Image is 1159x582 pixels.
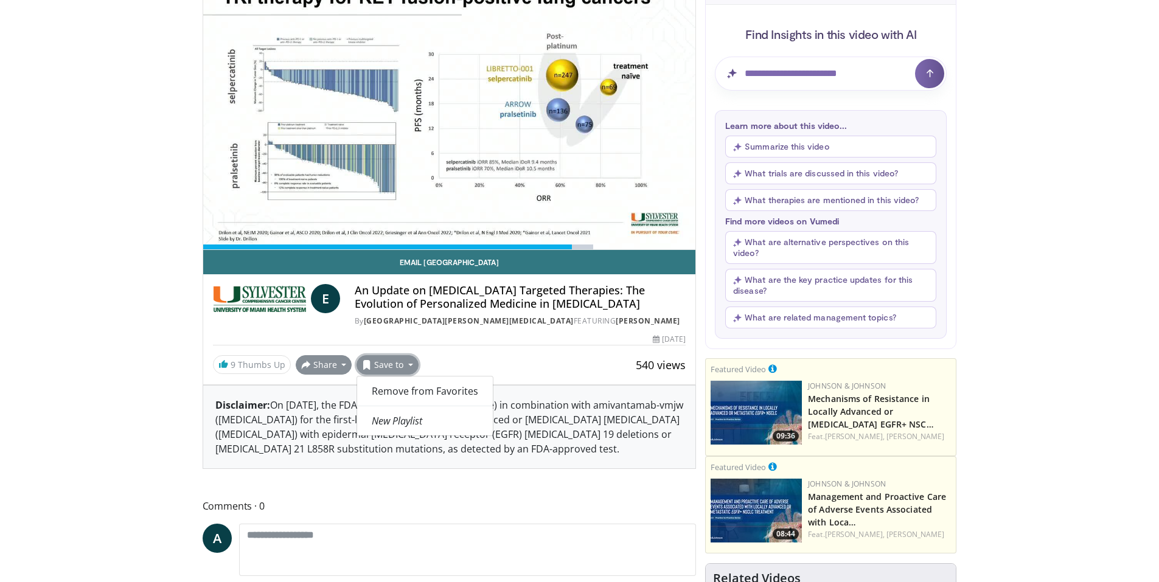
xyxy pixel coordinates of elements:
a: A [203,524,232,553]
span: Remove from Favorites [372,384,478,398]
img: University of Miami Sylvester Comprehensive Cancer Center [213,284,306,313]
a: [PERSON_NAME], [825,529,885,539]
p: Find more videos on Vumedi [725,216,936,226]
a: [GEOGRAPHIC_DATA][PERSON_NAME][MEDICAL_DATA] [364,316,574,326]
button: What are alternative perspectives on this video? [725,231,936,264]
button: Share [296,355,352,375]
a: 9 Thumbs Up [213,355,291,374]
span: 09:36 [773,431,799,442]
a: E [311,284,340,313]
div: On [DATE], the FDA approved lazertinib (Lazcluze) in combination with amivantamab-vmjw ([MEDICAL_... [203,386,696,468]
a: Remove from Favorites [357,381,493,401]
button: What are related management topics? [725,307,936,328]
h4: An Update on [MEDICAL_DATA] Targeted Therapies: The Evolution of Personalized Medicine in [MEDICA... [355,284,686,310]
img: 84252362-9178-4a34-866d-0e9c845de9ea.jpeg.150x105_q85_crop-smart_upscale.jpg [711,381,802,445]
span: 9 [231,359,235,370]
em: New Playlist [372,414,422,428]
a: New Playlist [357,411,493,431]
a: 08:44 [711,479,802,542]
input: Question for AI [715,57,947,91]
button: Save to [357,355,419,375]
a: Email [GEOGRAPHIC_DATA] [203,250,696,274]
a: 09:36 [711,381,802,445]
a: [PERSON_NAME], [825,431,885,442]
small: Featured Video [711,364,766,375]
a: Mechanisms of Resistance in Locally Advanced or [MEDICAL_DATA] EGFR+ NSC… [808,393,934,430]
span: Comments 0 [203,498,697,514]
button: What are the key practice updates for this disease? [725,269,936,302]
p: Learn more about this video... [725,120,936,131]
a: Management and Proactive Care of Adverse Events Associated with Loca… [808,491,946,528]
a: Johnson & Johnson [808,381,886,391]
h4: Find Insights in this video with AI [715,26,947,42]
a: [PERSON_NAME] [886,529,944,539]
div: [DATE] [653,334,686,345]
span: 540 views [636,358,686,372]
small: Featured Video [711,462,766,473]
div: Feat. [808,431,951,442]
span: 08:44 [773,528,799,539]
div: By FEATURING [355,316,686,327]
a: Johnson & Johnson [808,479,886,489]
a: [PERSON_NAME] [886,431,944,442]
button: What therapies are mentioned in this video? [725,189,936,211]
button: Summarize this video [725,136,936,158]
img: da83c334-4152-4ba6-9247-1d012afa50e5.jpeg.150x105_q85_crop-smart_upscale.jpg [711,479,802,542]
b: Disclaimer: [215,398,270,412]
div: Feat. [808,529,951,540]
button: What trials are discussed in this video? [725,162,936,184]
a: [PERSON_NAME] [616,316,680,326]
